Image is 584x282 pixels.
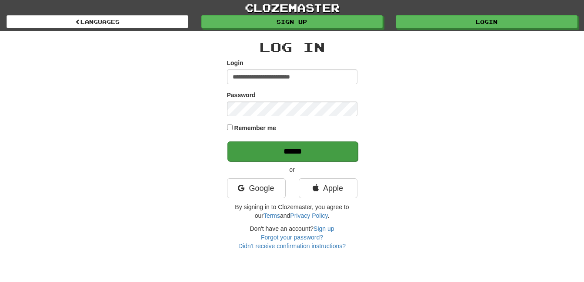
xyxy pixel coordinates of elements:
[299,178,357,198] a: Apple
[227,165,357,174] p: or
[227,59,244,67] label: Login
[396,15,577,28] a: Login
[227,178,286,198] a: Google
[290,212,327,219] a: Privacy Policy
[201,15,383,28] a: Sign up
[227,224,357,250] div: Don't have an account?
[238,243,346,249] a: Didn't receive confirmation instructions?
[314,225,334,232] a: Sign up
[261,234,323,241] a: Forgot your password?
[234,124,276,132] label: Remember me
[7,15,188,28] a: Languages
[264,212,280,219] a: Terms
[227,40,357,54] h2: Log In
[227,203,357,220] p: By signing in to Clozemaster, you agree to our and .
[227,91,256,99] label: Password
